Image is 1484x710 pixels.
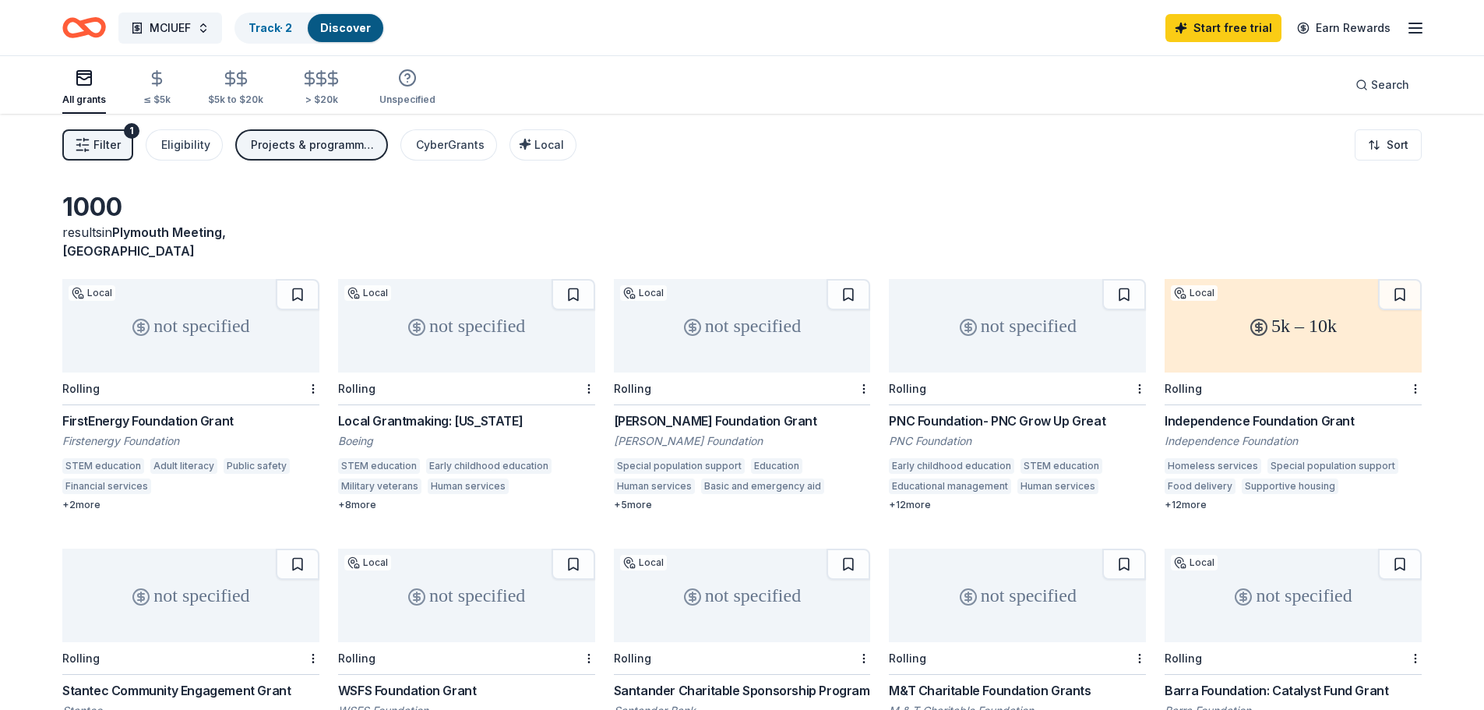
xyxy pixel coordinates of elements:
div: Local [69,285,115,301]
div: + 5 more [614,499,871,511]
div: Independence Foundation Grant [1165,412,1422,430]
button: All grants [62,62,106,114]
div: All grants [62,94,106,106]
a: Start free trial [1165,14,1281,42]
div: Rolling [1165,652,1202,665]
div: 5k – 10k [1165,279,1422,373]
div: not specified [614,549,871,642]
a: Track· 2 [249,21,292,34]
div: Local [620,555,667,570]
span: in [62,224,226,259]
div: Homeless services [1165,458,1261,474]
button: $5k to $20k [208,63,263,114]
button: Projects & programming, Education, Other [235,129,388,161]
div: Barra Foundation: Catalyst Fund Grant [1165,681,1422,700]
div: Financial services [62,479,151,494]
div: Rolling [338,652,375,665]
div: M&T Charitable Foundation Grants [889,681,1146,700]
a: not specifiedLocalRollingLocal Grantmaking: [US_STATE]BoeingSTEM educationEarly childhood educati... [338,279,595,511]
div: Boeing [338,433,595,449]
span: Filter [93,136,121,154]
div: 1000 [62,192,319,223]
div: Eligibility [161,136,210,154]
div: not specified [889,549,1146,642]
div: Educational management [889,479,1011,494]
div: Santander Charitable Sponsorship Program [614,681,871,700]
div: Human services [614,479,695,494]
a: 5k – 10kLocalRollingIndependence Foundation GrantIndependence FoundationHomeless servicesSpecial ... [1165,279,1422,511]
div: Early childhood education [426,458,552,474]
div: Human services [428,479,509,494]
button: Search [1343,69,1422,101]
div: Rolling [614,382,651,395]
div: Rolling [338,382,375,395]
div: Human services [1017,479,1098,494]
div: STEM education [1020,458,1102,474]
div: [PERSON_NAME] Foundation [614,433,871,449]
div: not specified [338,549,595,642]
div: Public safety [224,458,290,474]
div: not specified [889,279,1146,373]
div: Rolling [889,382,926,395]
div: Food delivery [1165,479,1235,494]
a: not specifiedLocalRollingFirstEnergy Foundation GrantFirstenergy FoundationSTEM educationAdult li... [62,279,319,511]
div: Local [1171,285,1218,301]
span: MCIUEF [150,19,191,37]
div: Firstenergy Foundation [62,433,319,449]
button: ≤ $5k [143,63,171,114]
button: Unspecified [379,62,435,114]
a: Home [62,9,106,46]
button: Filter1 [62,129,133,161]
div: not specified [338,279,595,373]
button: MCIUEF [118,12,222,44]
div: Local [1171,555,1218,570]
div: Military veterans [338,479,421,494]
div: Education [751,458,802,474]
div: not specified [1165,549,1422,642]
div: CyberGrants [416,136,485,154]
div: Local [620,285,667,301]
div: Local Grantmaking: [US_STATE] [338,412,595,430]
div: 1 [124,123,139,139]
span: Plymouth Meeting, [GEOGRAPHIC_DATA] [62,224,226,259]
div: Adult literacy [150,458,217,474]
div: + 8 more [338,499,595,511]
div: Stantec Community Engagement Grant [62,681,319,700]
button: Track· 2Discover [234,12,385,44]
div: PNC Foundation [889,433,1146,449]
span: Local [534,138,564,151]
div: Independence Foundation [1165,433,1422,449]
div: $5k to $20k [208,94,263,106]
div: Rolling [614,652,651,665]
div: > $20k [301,94,342,106]
div: PNC Foundation- PNC Grow Up Great [889,412,1146,430]
div: [PERSON_NAME] Foundation Grant [614,412,871,430]
button: Sort [1355,129,1422,161]
button: > $20k [301,63,342,114]
div: STEM education [62,458,144,474]
div: Rolling [62,652,100,665]
div: Early childhood education [889,458,1014,474]
div: + 2 more [62,499,319,511]
div: Special population support [614,458,745,474]
a: Earn Rewards [1288,14,1400,42]
div: Rolling [1165,382,1202,395]
div: ≤ $5k [143,94,171,106]
div: FirstEnergy Foundation Grant [62,412,319,430]
a: not specifiedRollingPNC Foundation- PNC Grow Up GreatPNC FoundationEarly childhood educationSTEM ... [889,279,1146,511]
div: not specified [614,279,871,373]
a: not specifiedLocalRolling[PERSON_NAME] Foundation Grant[PERSON_NAME] FoundationSpecial population... [614,279,871,511]
div: WSFS Foundation Grant [338,681,595,700]
div: not specified [62,279,319,373]
div: results [62,223,319,260]
div: Local [344,285,391,301]
div: Basic and emergency aid [701,479,824,494]
div: not specified [62,549,319,642]
span: Sort [1387,136,1408,154]
div: Rolling [62,382,100,395]
button: Local [509,129,576,161]
div: Local [344,555,391,570]
div: Unspecified [379,94,435,106]
button: Eligibility [146,129,223,161]
span: Search [1371,76,1409,94]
